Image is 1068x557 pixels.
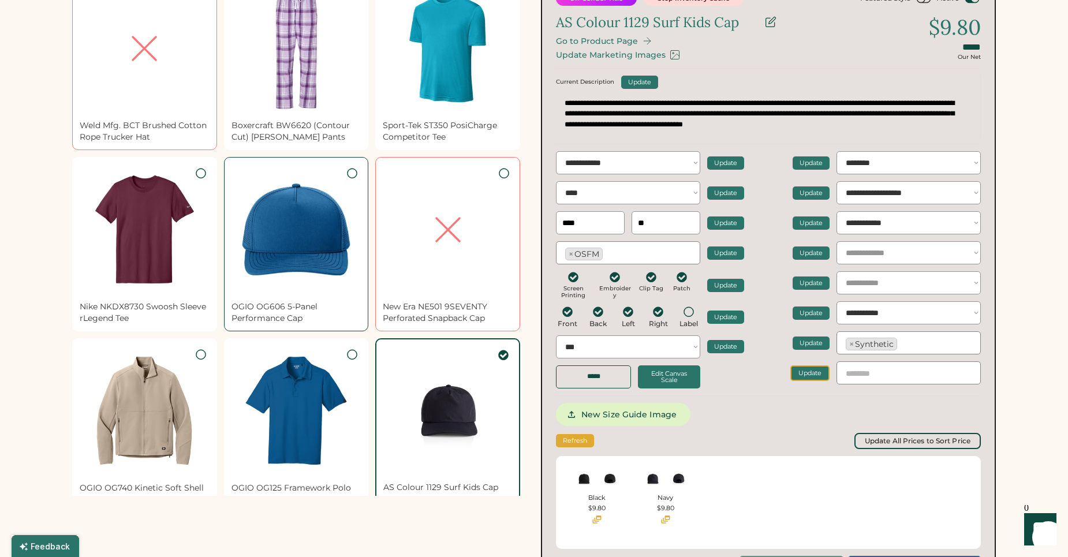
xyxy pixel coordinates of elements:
[556,13,758,32] div: AS Colour 1129 Surf Kids Cap
[556,434,594,447] button: Refresh
[598,285,632,299] div: Embroidery
[383,482,512,494] div: AS Colour 1129 Surf Kids Cap
[660,514,671,525] button: Has Schema
[383,346,512,475] img: 1129_SURF_KIDS_CAP_NAVY__18217.jpg
[929,13,981,42] div: $9.80
[592,514,602,525] button: Has Schema
[556,285,591,299] div: Screen Printing
[670,285,693,292] div: Patch
[790,365,830,381] button: Update
[572,494,622,502] div: Black
[640,466,665,491] img: 1129_SURF_KIDS_CAP_NAVY__18217.jpg
[383,165,513,294] img: yH5BAEAAAAALAAAAAABAAEAAAIBRAA7
[854,433,981,449] button: Update All Prices to Sort Price
[640,504,691,512] div: $9.80
[958,53,981,61] div: Our Net
[638,365,700,388] button: Edit Canvas Scale
[639,285,663,292] div: Clip Tag
[849,340,854,348] span: ×
[80,165,210,294] img: Api-URL-2025-08-13T16-51-29-916_clipped_rev_1.jpeg
[565,248,603,260] li: OSFM
[707,156,744,170] button: Update
[622,320,635,328] div: Left
[666,466,691,491] img: 1129_SURF_KIDS_CAP_NAVY_BACK__58634.jpg
[649,320,668,328] div: Right
[793,156,830,170] button: Update
[640,494,691,502] div: Navy
[707,311,744,324] button: Update
[793,186,830,200] button: Update
[707,246,744,260] button: Update
[589,320,607,328] div: Back
[569,250,573,258] span: ×
[231,346,361,476] img: Api-URL-2025-08-08T22-32-27-809_clipped_rev_1.jpeg
[793,337,830,350] button: Update
[80,301,210,324] div: Nike NKDX8730 Swoosh Sleeve rLegend Tee
[707,216,744,230] button: Update
[621,76,658,89] button: Update
[556,50,666,60] div: Update Marketing Images
[793,276,830,290] button: Update
[572,504,622,512] div: $9.80
[707,340,744,353] button: Update
[572,466,596,491] img: 1129_SURF_KIDS_CAP_BLACK__89329.jpg
[556,78,614,86] div: Current Description
[598,466,622,491] img: 1129_SURF_KIDS_CAP_BLACK_BACK__60124.jpg
[80,120,210,143] div: Weld Mfg. BCT Brushed Cotton Rope Trucker Hat
[556,36,638,46] div: Go to Product Page
[793,216,830,230] button: Update
[679,320,698,328] div: Label
[707,186,744,200] button: Update
[231,301,361,324] div: OGIO OG606 5-Panel Performance Cap
[793,306,830,320] button: Update
[231,120,361,143] div: Boxercraft BW6620 (Contour Cut) [PERSON_NAME] Pants
[231,483,361,494] div: OGIO OG125 Framework Polo
[80,483,210,494] div: OGIO OG740 Kinetic Soft Shell
[80,346,210,476] img: Api-URL-2025-08-08T22-35-50-897_clipped_rev_1.jpeg
[383,301,513,324] div: New Era NE501 9SEVENTY Perforated Snapback Cap
[707,279,744,292] button: Update
[793,246,830,260] button: Update
[558,320,577,328] div: Front
[231,165,361,294] img: Api-URL-2025-08-08T22-48-33-722_clipped_rev_1.jpeg
[383,120,513,143] div: Sport-Tek ST350 PosiCharge Competitor Tee
[1013,505,1063,555] iframe: Front Chat
[846,338,897,350] li: Synthetic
